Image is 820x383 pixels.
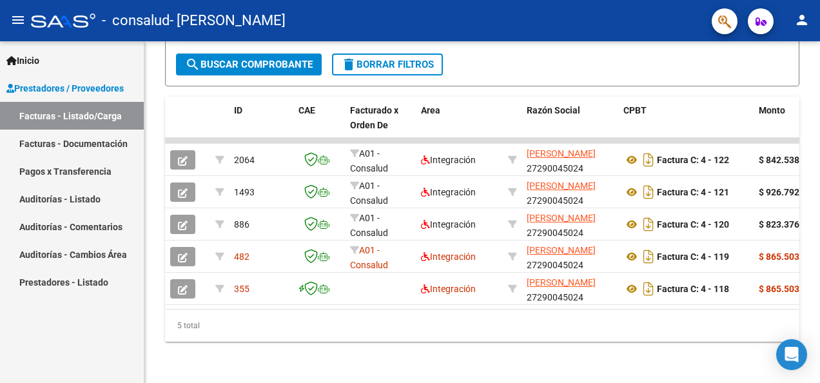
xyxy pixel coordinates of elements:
i: Descargar documento [640,214,657,235]
span: Facturado x Orden De [350,105,398,130]
span: Integración [421,284,476,294]
div: 27290045024 [527,179,613,206]
datatable-header-cell: Razón Social [522,97,618,153]
span: Razón Social [527,105,580,115]
datatable-header-cell: Area [416,97,503,153]
div: 5 total [165,309,799,342]
datatable-header-cell: Facturado x Orden De [345,97,416,153]
span: 2064 [234,155,255,165]
datatable-header-cell: CPBT [618,97,754,153]
span: A01 - Consalud [350,181,388,206]
span: CAE [298,105,315,115]
strong: $ 865.503,25 [759,251,812,262]
span: 355 [234,284,249,294]
datatable-header-cell: CAE [293,97,345,153]
span: A01 - Consalud [350,245,388,270]
span: 482 [234,251,249,262]
span: Buscar Comprobante [185,59,313,70]
span: A01 - Consalud [350,148,388,173]
mat-icon: menu [10,12,26,28]
span: Inicio [6,54,39,68]
mat-icon: delete [341,57,356,72]
div: 27290045024 [527,146,613,173]
span: CPBT [623,105,647,115]
span: A01 - Consalud [350,213,388,238]
div: Open Intercom Messenger [776,339,807,370]
span: - [PERSON_NAME] [170,6,286,35]
span: - consalud [102,6,170,35]
span: ID [234,105,242,115]
span: [PERSON_NAME] [527,148,596,159]
span: Prestadores / Proveedores [6,81,124,95]
span: [PERSON_NAME] [527,213,596,223]
strong: Factura C: 4 - 122 [657,155,729,165]
datatable-header-cell: ID [229,97,293,153]
span: 886 [234,219,249,230]
span: [PERSON_NAME] [527,277,596,288]
span: Integración [421,187,476,197]
i: Descargar documento [640,246,657,267]
i: Descargar documento [640,150,657,170]
mat-icon: search [185,57,200,72]
div: 27290045024 [527,243,613,270]
span: Integración [421,251,476,262]
span: Integración [421,219,476,230]
span: Area [421,105,440,115]
span: Integración [421,155,476,165]
button: Buscar Comprobante [176,54,322,75]
strong: Factura C: 4 - 120 [657,219,729,230]
i: Descargar documento [640,182,657,202]
strong: Factura C: 4 - 121 [657,187,729,197]
strong: $ 842.538,24 [759,155,812,165]
strong: Factura C: 4 - 119 [657,251,729,262]
span: 1493 [234,187,255,197]
strong: Factura C: 4 - 118 [657,284,729,294]
span: Borrar Filtros [341,59,434,70]
span: Monto [759,105,785,115]
strong: $ 865.503,25 [759,284,812,294]
strong: $ 926.792,06 [759,187,812,197]
i: Descargar documento [640,279,657,299]
mat-icon: person [794,12,810,28]
span: [PERSON_NAME] [527,245,596,255]
button: Borrar Filtros [332,54,443,75]
div: 27290045024 [527,211,613,238]
div: 27290045024 [527,275,613,302]
strong: $ 823.376,35 [759,219,812,230]
span: [PERSON_NAME] [527,181,596,191]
